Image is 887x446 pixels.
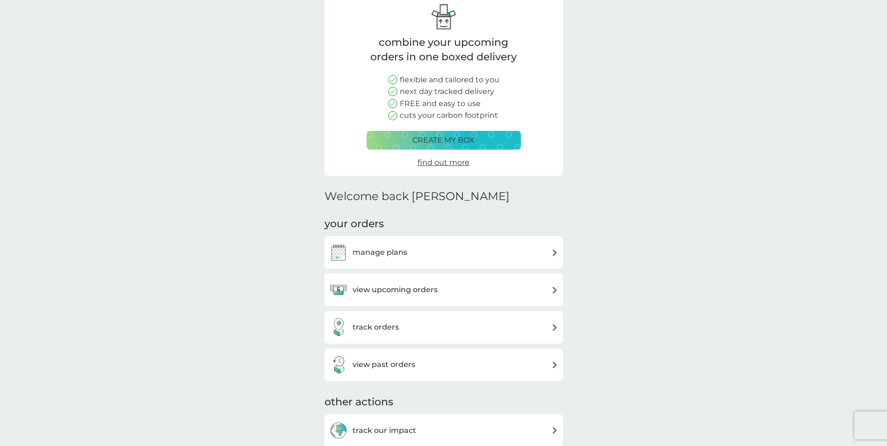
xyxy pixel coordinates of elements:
[325,190,510,203] h2: Welcome back [PERSON_NAME]
[400,74,499,86] p: flexible and tailored to you
[367,36,521,65] p: combine your upcoming orders in one boxed delivery
[418,157,469,169] a: find out more
[551,249,558,256] img: arrow right
[353,359,415,371] h3: view past orders
[400,98,481,110] p: FREE and easy to use
[367,131,521,150] button: create my box
[353,424,416,437] h3: track our impact
[353,246,407,259] h3: manage plans
[551,324,558,331] img: arrow right
[412,134,475,146] p: create my box
[551,361,558,368] img: arrow right
[353,321,399,333] h3: track orders
[400,109,498,122] p: cuts your carbon footprint
[400,86,494,98] p: next day tracked delivery
[551,427,558,434] img: arrow right
[325,395,393,410] h3: other actions
[325,217,384,231] h3: your orders
[353,284,438,296] h3: view upcoming orders
[418,158,469,167] span: find out more
[551,287,558,294] img: arrow right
